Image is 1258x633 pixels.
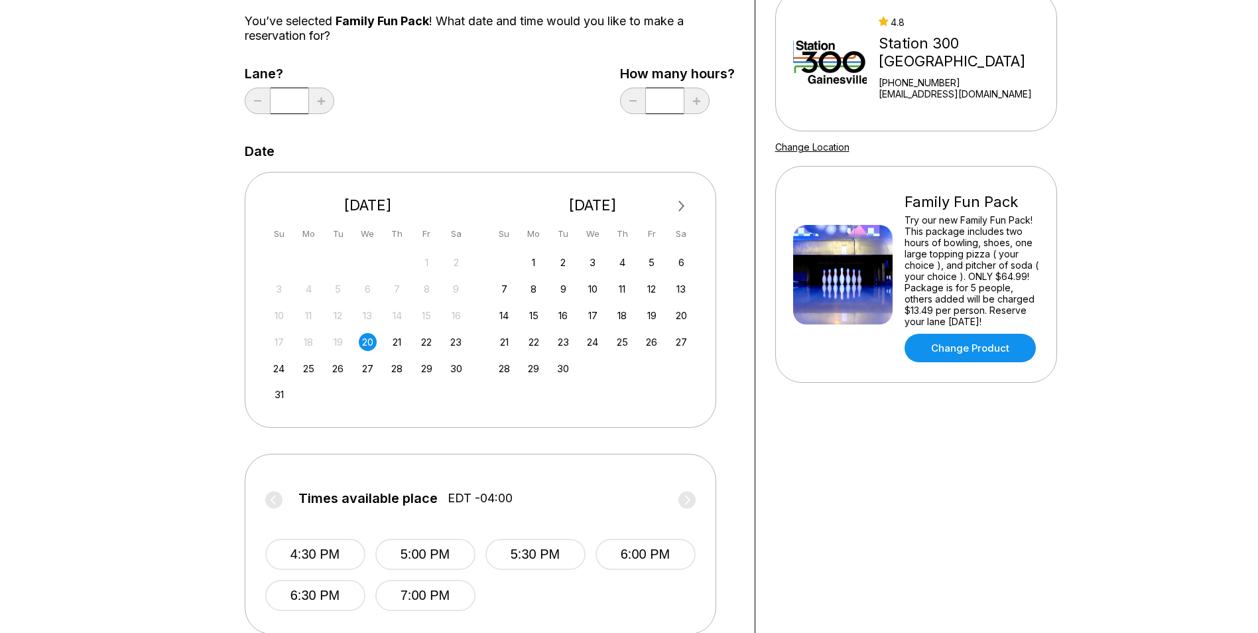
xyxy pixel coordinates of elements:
div: Not available Tuesday, August 5th, 2025 [329,280,347,298]
div: month 2025-08 [269,252,468,404]
div: Choose Saturday, September 6th, 2025 [672,253,690,271]
div: Not available Monday, August 4th, 2025 [300,280,318,298]
div: Fr [418,225,436,243]
button: 6:00 PM [596,539,696,570]
div: Choose Tuesday, September 30th, 2025 [554,360,572,378]
div: Choose Tuesday, September 16th, 2025 [554,307,572,324]
div: Choose Tuesday, September 23rd, 2025 [554,333,572,351]
div: [DATE] [265,196,471,214]
div: Mo [525,225,542,243]
div: Choose Friday, August 22nd, 2025 [418,333,436,351]
div: Not available Friday, August 8th, 2025 [418,280,436,298]
a: Change Location [775,141,849,153]
div: Not available Saturday, August 9th, 2025 [447,280,465,298]
div: Th [613,225,631,243]
span: EDT -04:00 [448,491,513,506]
div: month 2025-09 [493,252,692,378]
div: Not available Friday, August 15th, 2025 [418,307,436,324]
button: 5:30 PM [485,539,586,570]
div: Choose Monday, September 1st, 2025 [525,253,542,271]
div: Choose Sunday, September 28th, 2025 [495,360,513,378]
button: 6:30 PM [265,580,365,611]
div: 4.8 [879,17,1050,28]
div: Choose Friday, September 19th, 2025 [643,307,660,324]
div: Choose Thursday, September 18th, 2025 [613,307,631,324]
div: You’ve selected ! What date and time would you like to make a reservation for? [245,14,735,43]
div: Choose Saturday, September 27th, 2025 [672,333,690,351]
div: Choose Friday, September 12th, 2025 [643,280,660,298]
div: Choose Tuesday, September 2nd, 2025 [554,253,572,271]
div: Not available Wednesday, August 13th, 2025 [359,307,377,324]
div: Sa [447,225,465,243]
button: Next Month [671,196,692,217]
div: Choose Monday, September 8th, 2025 [525,280,542,298]
img: Station 300 Gainesville [793,11,867,111]
div: [PHONE_NUMBER] [879,77,1050,88]
div: Choose Wednesday, September 24th, 2025 [584,333,601,351]
a: Change Product [905,334,1036,362]
div: Choose Thursday, August 28th, 2025 [388,360,406,378]
div: Choose Wednesday, August 20th, 2025 [359,333,377,351]
div: Choose Thursday, September 25th, 2025 [613,333,631,351]
div: We [359,225,377,243]
div: Choose Friday, August 29th, 2025 [418,360,436,378]
div: Choose Wednesday, September 3rd, 2025 [584,253,601,271]
div: Choose Wednesday, September 17th, 2025 [584,307,601,324]
div: Try our new Family Fun Pack! This package includes two hours of bowling, shoes, one large topping... [905,214,1039,327]
span: Family Fun Pack [336,14,429,28]
div: Th [388,225,406,243]
button: 5:00 PM [375,539,475,570]
button: 7:00 PM [375,580,475,611]
div: [DATE] [490,196,696,214]
div: Choose Sunday, September 7th, 2025 [495,280,513,298]
div: Choose Saturday, August 23rd, 2025 [447,333,465,351]
div: Not available Wednesday, August 6th, 2025 [359,280,377,298]
div: Not available Tuesday, August 19th, 2025 [329,333,347,351]
div: Choose Wednesday, September 10th, 2025 [584,280,601,298]
div: Choose Tuesday, August 26th, 2025 [329,360,347,378]
img: Family Fun Pack [793,225,893,324]
div: Choose Monday, September 29th, 2025 [525,360,542,378]
div: Not available Sunday, August 3rd, 2025 [270,280,288,298]
div: Tu [329,225,347,243]
div: Family Fun Pack [905,193,1039,211]
div: Not available Friday, August 1st, 2025 [418,253,436,271]
div: Su [270,225,288,243]
div: Choose Sunday, September 14th, 2025 [495,307,513,324]
label: Lane? [245,66,334,81]
div: Choose Thursday, August 21st, 2025 [388,333,406,351]
div: Choose Sunday, August 24th, 2025 [270,360,288,378]
div: We [584,225,601,243]
div: Choose Monday, September 15th, 2025 [525,307,542,324]
div: Choose Friday, September 26th, 2025 [643,333,660,351]
div: Not available Tuesday, August 12th, 2025 [329,307,347,324]
div: Choose Saturday, September 13th, 2025 [672,280,690,298]
div: Choose Monday, August 25th, 2025 [300,360,318,378]
div: Not available Saturday, August 16th, 2025 [447,307,465,324]
div: Station 300 [GEOGRAPHIC_DATA] [879,35,1050,70]
label: Date [245,144,275,159]
div: Choose Wednesday, August 27th, 2025 [359,360,377,378]
div: Choose Thursday, September 4th, 2025 [613,253,631,271]
div: Choose Sunday, August 31st, 2025 [270,386,288,403]
div: Not available Sunday, August 10th, 2025 [270,307,288,324]
div: Su [495,225,513,243]
div: Not available Monday, August 11th, 2025 [300,307,318,324]
div: Choose Tuesday, September 9th, 2025 [554,280,572,298]
button: 4:30 PM [265,539,365,570]
div: Choose Thursday, September 11th, 2025 [613,280,631,298]
div: Not available Saturday, August 2nd, 2025 [447,253,465,271]
div: Tu [554,225,572,243]
div: Fr [643,225,660,243]
div: Choose Sunday, September 21st, 2025 [495,333,513,351]
div: Not available Sunday, August 17th, 2025 [270,333,288,351]
div: Sa [672,225,690,243]
div: Choose Friday, September 5th, 2025 [643,253,660,271]
div: Not available Monday, August 18th, 2025 [300,333,318,351]
div: Not available Thursday, August 7th, 2025 [388,280,406,298]
a: [EMAIL_ADDRESS][DOMAIN_NAME] [879,88,1050,100]
div: Choose Monday, September 22nd, 2025 [525,333,542,351]
label: How many hours? [620,66,735,81]
div: Choose Saturday, September 20th, 2025 [672,307,690,324]
span: Times available place [298,491,438,506]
